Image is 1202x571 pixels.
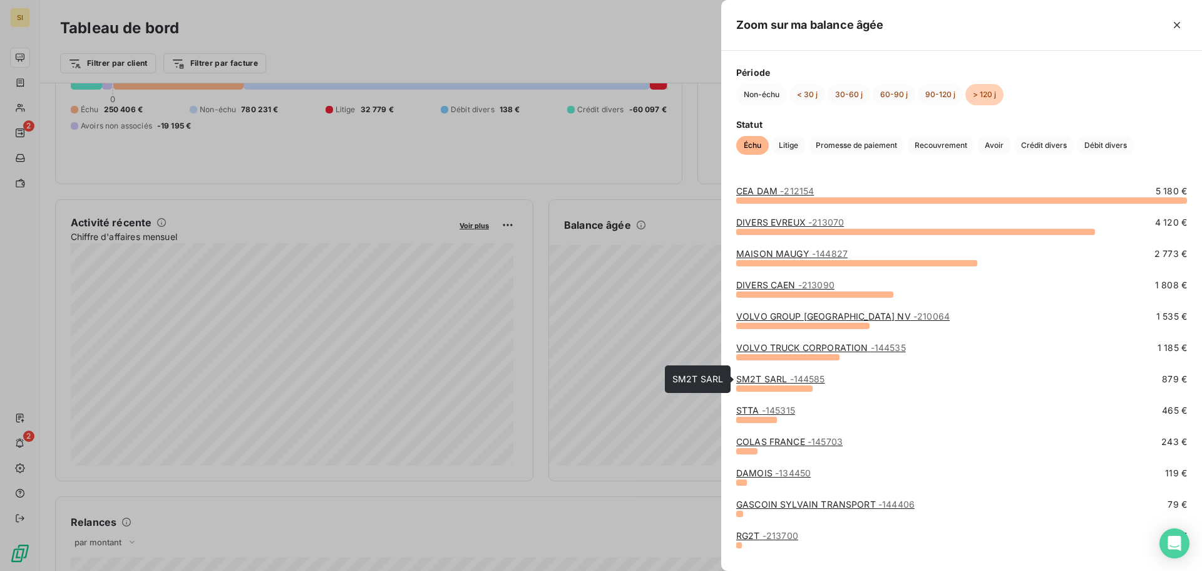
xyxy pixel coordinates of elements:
[1014,136,1074,155] button: Crédit divers
[1161,436,1187,448] span: 243 €
[798,280,835,290] span: - 213090
[1155,279,1187,291] span: 1 808 €
[775,468,811,478] span: - 134450
[1162,404,1187,417] span: 465 €
[808,217,844,228] span: - 213070
[913,311,950,322] span: - 210064
[790,374,825,384] span: - 144585
[789,84,825,105] button: < 30 j
[736,374,825,384] a: SM2T SARL
[736,530,798,541] a: RG2T
[736,311,950,322] a: VOLVO GROUP [GEOGRAPHIC_DATA] NV
[1168,498,1187,511] span: 79 €
[1156,185,1187,197] span: 5 180 €
[736,468,811,478] a: DAMOIS
[736,84,787,105] button: Non-échu
[736,342,906,353] a: VOLVO TRUCK CORPORATION
[1155,216,1187,229] span: 4 120 €
[1156,310,1187,323] span: 1 535 €
[1158,342,1187,354] span: 1 185 €
[762,405,795,416] span: - 145315
[965,84,1004,105] button: > 120 j
[763,530,798,541] span: - 213700
[736,217,844,228] a: DIVERS EVREUX
[1165,467,1187,479] span: 119 €
[736,16,884,34] h5: Zoom sur ma balance âgée
[672,374,723,384] span: SM2T SARL
[736,248,848,259] a: MAISON MAUGY
[736,118,1187,131] span: Statut
[808,436,843,447] span: - 145703
[1162,373,1187,385] span: 879 €
[736,66,1187,79] span: Période
[1077,136,1134,155] button: Débit divers
[736,186,814,196] a: CEA DAM
[873,84,915,105] button: 60-90 j
[771,136,806,155] button: Litige
[736,499,915,510] a: GASCOIN SYLVAIN TRANSPORT
[808,136,905,155] button: Promesse de paiement
[736,405,795,416] a: STTA
[828,84,870,105] button: 30-60 j
[812,248,848,259] span: - 144827
[780,186,814,196] span: - 212154
[1154,248,1187,260] span: 2 773 €
[878,499,915,510] span: - 144406
[871,342,906,353] span: - 144535
[1159,528,1189,558] div: Open Intercom Messenger
[907,136,975,155] button: Recouvrement
[736,436,843,447] a: COLAS FRANCE
[918,84,963,105] button: 90-120 j
[736,136,769,155] button: Échu
[736,280,835,290] a: DIVERS CAEN
[977,136,1011,155] button: Avoir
